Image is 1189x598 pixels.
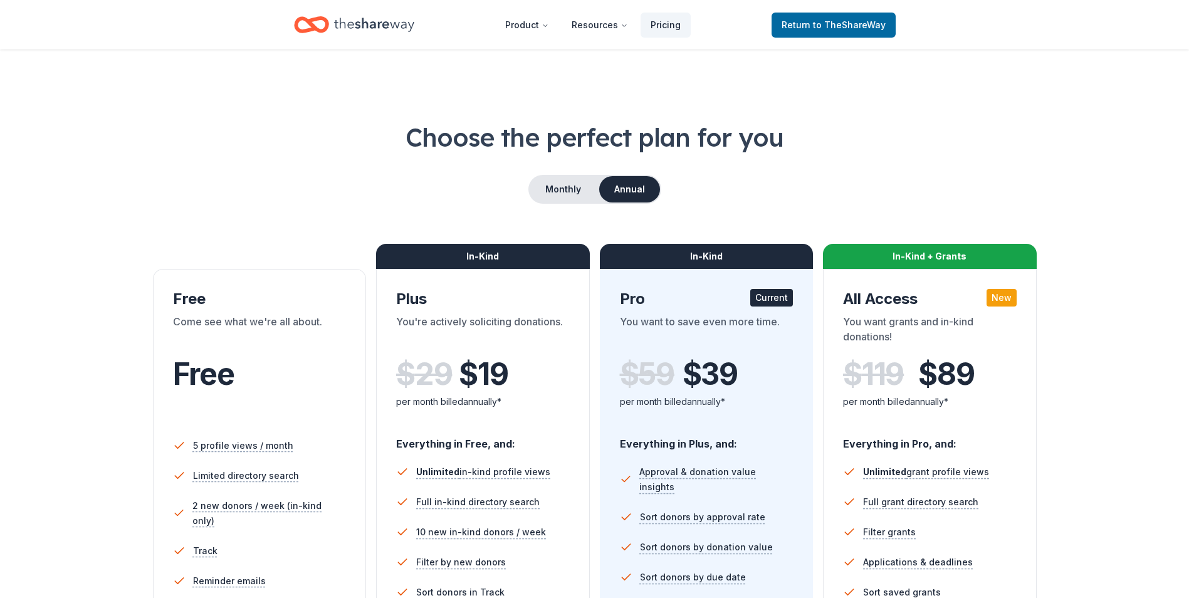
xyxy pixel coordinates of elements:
[396,314,570,349] div: You're actively soliciting donations.
[620,314,794,349] div: You want to save even more time.
[396,426,570,452] div: Everything in Free, and:
[294,10,414,39] a: Home
[683,357,738,392] span: $ 39
[863,525,916,540] span: Filter grants
[495,10,691,39] nav: Main
[843,394,1017,409] div: per month billed annually*
[863,495,978,510] span: Full grant directory search
[193,468,299,483] span: Limited directory search
[173,314,347,349] div: Come see what we're all about.
[843,314,1017,349] div: You want grants and in-kind donations!
[173,355,234,392] span: Free
[416,525,546,540] span: 10 new in-kind donors / week
[562,13,638,38] button: Resources
[620,426,794,452] div: Everything in Plus, and:
[193,438,293,453] span: 5 profile views / month
[843,426,1017,452] div: Everything in Pro, and:
[416,495,540,510] span: Full in-kind directory search
[640,570,746,585] span: Sort donors by due date
[600,244,814,269] div: In-Kind
[863,466,906,477] span: Unlimited
[639,464,793,495] span: Approval & donation value insights
[50,120,1139,155] h1: Choose the perfect plan for you
[640,510,765,525] span: Sort donors by approval rate
[173,289,347,309] div: Free
[376,244,590,269] div: In-Kind
[193,574,266,589] span: Reminder emails
[772,13,896,38] a: Returnto TheShareWay
[620,289,794,309] div: Pro
[863,555,973,570] span: Applications & deadlines
[620,394,794,409] div: per month billed annually*
[918,357,974,392] span: $ 89
[641,13,691,38] a: Pricing
[863,466,989,477] span: grant profile views
[416,466,550,477] span: in-kind profile views
[416,555,506,570] span: Filter by new donors
[782,18,886,33] span: Return
[813,19,886,30] span: to TheShareWay
[640,540,773,555] span: Sort donors by donation value
[987,289,1017,307] div: New
[495,13,559,38] button: Product
[416,466,459,477] span: Unlimited
[823,244,1037,269] div: In-Kind + Grants
[459,357,508,392] span: $ 19
[530,176,597,202] button: Monthly
[193,543,217,559] span: Track
[750,289,793,307] div: Current
[396,394,570,409] div: per month billed annually*
[192,498,346,528] span: 2 new donors / week (in-kind only)
[599,176,660,202] button: Annual
[396,289,570,309] div: Plus
[843,289,1017,309] div: All Access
